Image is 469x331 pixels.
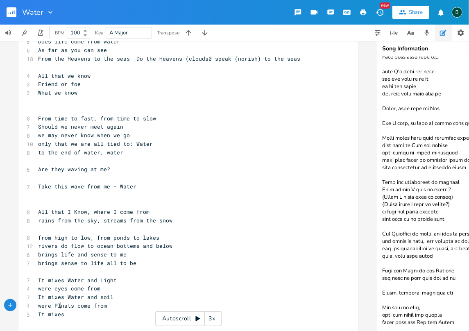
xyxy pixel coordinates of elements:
[38,165,110,173] span: Are they waving at me?
[38,140,153,147] span: only that we are all tied to: Water
[155,311,222,326] div: Autoscroll
[452,7,462,18] div: BruCe
[38,251,127,258] span: brings life and sense to me
[38,285,100,292] span: were eyes come from
[157,30,179,35] div: Transpose
[38,123,123,130] span: Should we never meet again
[372,5,388,20] button: New
[38,208,150,215] span: All that I Know, where I come from
[392,6,429,19] button: Share
[38,80,81,88] span: Friend or foe
[38,217,172,224] span: rains from the sky, streams from the snow
[22,9,43,16] span: Water
[38,242,172,249] span: rivers do flow to ocean bottems and below
[38,131,130,139] span: we may never know when we go
[452,3,462,22] button: B
[38,55,300,62] span: From the Heavens to the seas Do the Heavens (clouds0 speak (norish) to the seas
[38,149,123,156] span: to the end of water, water
[38,183,136,190] span: Take this wave from me - Water
[38,46,107,54] span: As far as you can see
[38,277,117,284] span: It mixes Water and Light
[380,2,390,9] div: New
[409,9,423,16] div: Share
[205,311,220,326] div: 3x
[95,30,103,35] div: Key
[38,234,159,241] span: from high to low, from ponds to lakes
[38,38,120,45] span: Does life come from water
[38,89,77,96] span: What we know
[38,259,136,267] span: brings sense to life all to be
[38,311,64,318] span: It mixes
[55,31,64,35] div: BPM
[38,302,107,309] span: were Plnats come from
[38,293,113,301] span: It mixes Water and soil
[38,115,156,122] span: From time to fast, from time to slow
[109,29,128,36] span: A Major
[38,72,91,79] span: All that we know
